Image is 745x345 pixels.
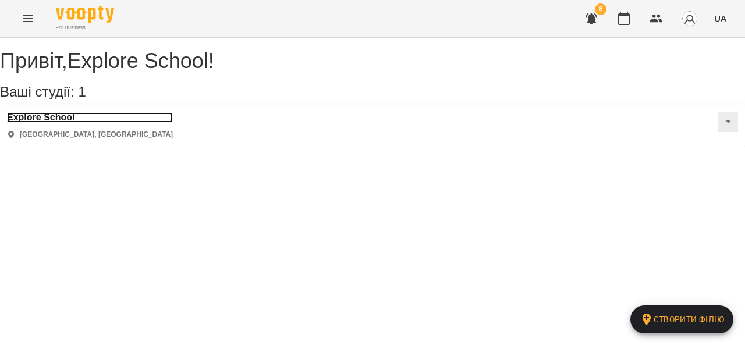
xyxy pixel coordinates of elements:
[714,12,726,24] span: UA
[56,24,114,31] span: For Business
[56,6,114,23] img: Voopty Logo
[78,84,86,99] span: 1
[14,5,42,33] button: Menu
[682,10,698,27] img: avatar_s.png
[20,130,173,140] p: [GEOGRAPHIC_DATA], [GEOGRAPHIC_DATA]
[709,8,731,29] button: UA
[595,3,606,15] span: 8
[7,112,173,123] a: Explore School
